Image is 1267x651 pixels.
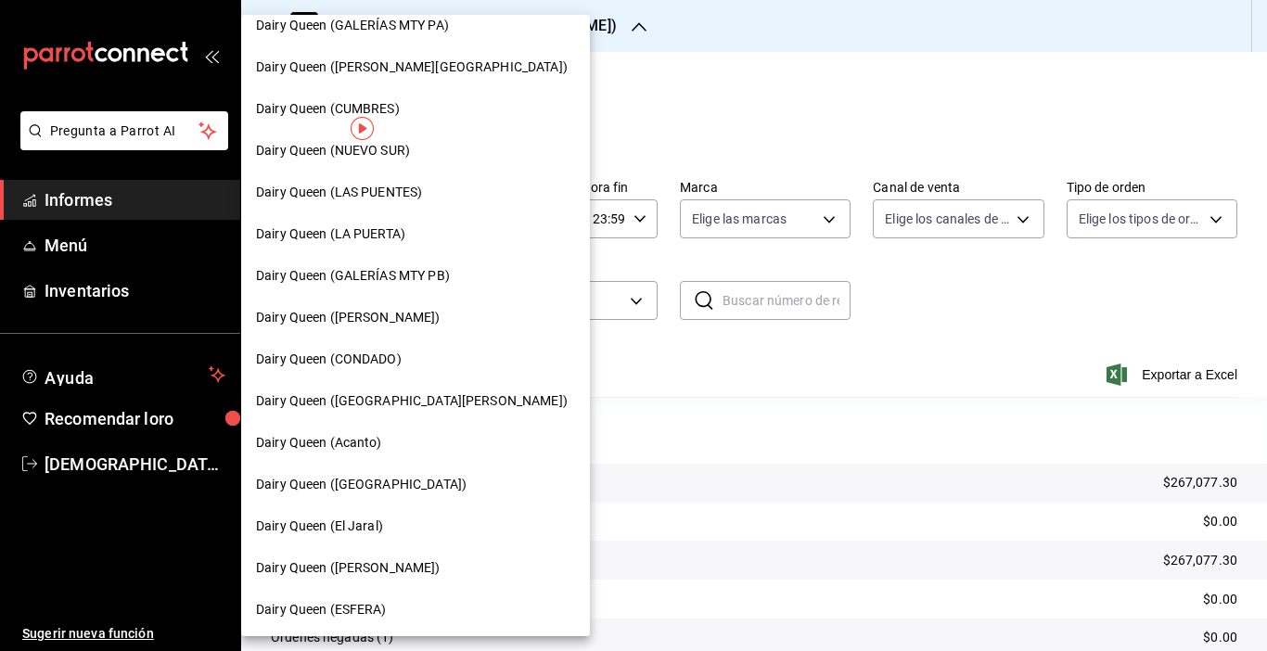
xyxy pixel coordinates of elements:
[241,213,590,255] div: Dairy Queen (LA PUERTA)
[256,268,450,283] font: Dairy Queen (GALERÍAS MTY PB)
[256,393,568,408] font: Dairy Queen ([GEOGRAPHIC_DATA][PERSON_NAME])
[241,464,590,505] div: Dairy Queen ([GEOGRAPHIC_DATA])
[241,46,590,88] div: Dairy Queen ([PERSON_NAME][GEOGRAPHIC_DATA])
[256,477,467,491] font: Dairy Queen ([GEOGRAPHIC_DATA])
[241,505,590,547] div: Dairy Queen (El Jaral)
[256,518,383,533] font: Dairy Queen (El Jaral)
[256,226,405,241] font: Dairy Queen (LA PUERTA)
[241,338,590,380] div: Dairy Queen (CONDADO)
[241,88,590,130] div: Dairy Queen (CUMBRES)
[241,5,590,46] div: Dairy Queen (GALERÍAS MTY PA)
[256,602,387,617] font: Dairy Queen (ESFERA)
[256,560,441,575] font: Dairy Queen ([PERSON_NAME])
[256,185,422,199] font: Dairy Queen (LAS PUENTES)
[256,351,402,366] font: Dairy Queen (CONDADO)
[256,310,441,325] font: Dairy Queen ([PERSON_NAME])
[256,143,410,158] font: Dairy Queen (NUEVO SUR)
[241,255,590,297] div: Dairy Queen (GALERÍAS MTY PB)
[241,172,590,213] div: Dairy Queen (LAS PUENTES)
[256,18,449,32] font: Dairy Queen (GALERÍAS MTY PA)
[256,59,568,74] font: Dairy Queen ([PERSON_NAME][GEOGRAPHIC_DATA])
[256,101,400,116] font: Dairy Queen (CUMBRES)
[256,435,382,450] font: Dairy Queen (Acanto)
[241,380,590,422] div: Dairy Queen ([GEOGRAPHIC_DATA][PERSON_NAME])
[241,297,590,338] div: Dairy Queen ([PERSON_NAME])
[241,589,590,631] div: Dairy Queen (ESFERA)
[241,547,590,589] div: Dairy Queen ([PERSON_NAME])
[351,117,374,140] img: Marcador de información sobre herramientas
[241,422,590,464] div: Dairy Queen (Acanto)
[241,130,590,172] div: Dairy Queen (NUEVO SUR)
